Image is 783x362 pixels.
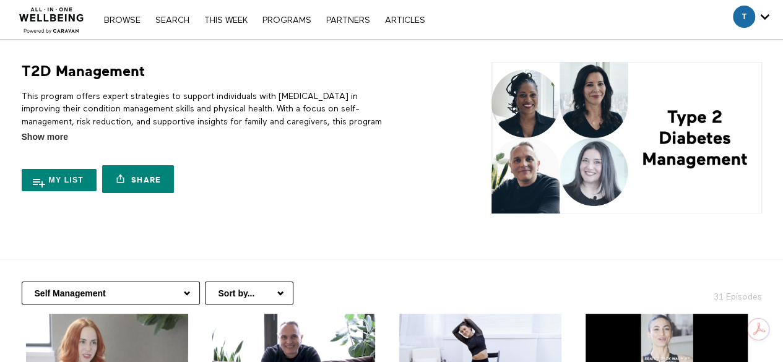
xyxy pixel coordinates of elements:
[102,165,174,193] a: Share
[22,169,97,191] button: My list
[22,131,68,144] span: Show more
[320,16,376,25] a: PARTNERS
[149,16,196,25] a: Search
[198,16,254,25] a: THIS WEEK
[635,282,769,303] h2: 31 Episodes
[491,62,761,213] img: T2D Management
[98,14,431,26] nav: Primary
[256,16,318,25] a: PROGRAMS
[379,16,431,25] a: ARTICLES
[22,90,387,140] p: This program offers expert strategies to support individuals with [MEDICAL_DATA] in improving the...
[98,16,147,25] a: Browse
[22,62,145,81] h1: T2D Management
